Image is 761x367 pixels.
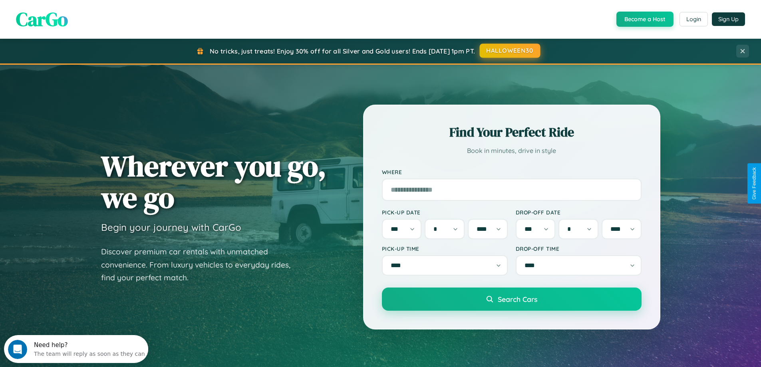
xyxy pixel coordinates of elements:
[751,167,757,200] div: Give Feedback
[516,209,642,216] label: Drop-off Date
[8,340,27,359] iframe: Intercom live chat
[210,47,475,55] span: No tricks, just treats! Enjoy 30% off for all Silver and Gold users! Ends [DATE] 1pm PT.
[680,12,708,26] button: Login
[101,245,301,284] p: Discover premium car rentals with unmatched convenience. From luxury vehicles to everyday rides, ...
[4,335,148,363] iframe: Intercom live chat discovery launcher
[516,245,642,252] label: Drop-off Time
[30,13,141,22] div: The team will reply as soon as they can
[382,288,642,311] button: Search Cars
[498,295,537,304] span: Search Cars
[382,123,642,141] h2: Find Your Perfect Ride
[616,12,674,27] button: Become a Host
[101,150,326,213] h1: Wherever you go, we go
[382,169,642,175] label: Where
[382,209,508,216] label: Pick-up Date
[480,44,540,58] button: HALLOWEEN30
[712,12,745,26] button: Sign Up
[16,6,68,32] span: CarGo
[382,145,642,157] p: Book in minutes, drive in style
[101,221,241,233] h3: Begin your journey with CarGo
[382,245,508,252] label: Pick-up Time
[30,7,141,13] div: Need help?
[3,3,149,25] div: Open Intercom Messenger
